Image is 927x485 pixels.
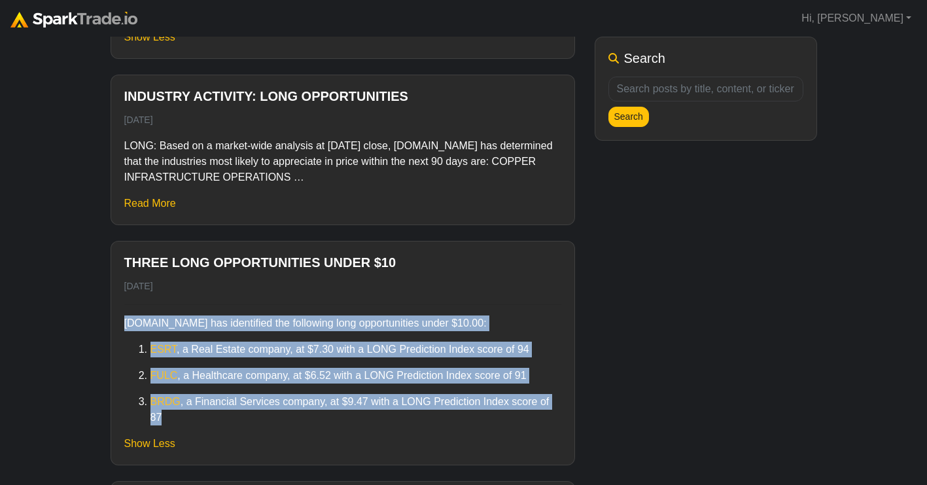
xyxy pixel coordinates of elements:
input: Search posts by title, content, or ticker [608,77,803,101]
small: [DATE] [124,281,153,291]
h5: Industry Activity: Long Opportunities [124,88,561,104]
h5: Three Long Opportunities Under $10 [124,255,561,270]
a: ESRT [150,344,177,355]
p: LONG: Based on a market-wide analysis at [DATE] close, [DOMAIN_NAME] has determined that the indu... [124,138,561,185]
a: Show Less [124,438,175,449]
button: Search [608,107,649,127]
p: , a Healthcare company, at $6.52 with a LONG Prediction Index score of 91 [150,368,561,384]
small: [DATE] [124,115,153,125]
p: , a Real Estate company, at $7.30 with a LONG Prediction Index score of 94 [150,342,561,357]
a: BRDG [150,396,181,407]
img: sparktrade.png [10,12,137,27]
a: Read More [124,198,176,209]
a: Show Less [124,31,175,43]
a: Hi, [PERSON_NAME] [796,5,917,31]
p: [DOMAIN_NAME] has identified the following long opportunities under $10.00: [124,315,561,331]
p: , a Financial Services company, at $9.47 with a LONG Prediction Index score of 87 [150,394,561,425]
a: FULC [150,370,178,381]
h5: Search [624,50,665,66]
